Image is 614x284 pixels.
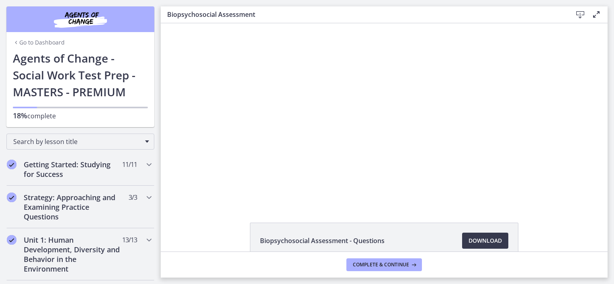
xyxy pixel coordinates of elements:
img: Agents of Change Social Work Test Prep [32,10,129,29]
span: Complete & continue [353,262,409,268]
a: Go to Dashboard [13,39,65,47]
a: Download [462,233,508,249]
i: Completed [7,235,16,245]
span: Biopsychosocial Assessment - Questions [260,236,385,245]
div: Search by lesson title [6,134,154,150]
button: Complete & continue [346,258,422,271]
h2: Strategy: Approaching and Examining Practice Questions [24,193,122,221]
span: Download [469,236,502,245]
i: Completed [7,193,16,202]
h1: Agents of Change - Social Work Test Prep - MASTERS - PREMIUM [13,50,148,100]
p: complete [13,111,148,121]
iframe: Video Lesson [161,23,608,204]
span: 3 / 3 [129,193,137,202]
i: Completed [7,160,16,169]
h3: Biopsychosocial Assessment [167,10,559,19]
span: Search by lesson title [13,137,141,146]
span: 18% [13,111,27,120]
h2: Getting Started: Studying for Success [24,160,122,179]
span: 11 / 11 [122,160,137,169]
h2: Unit 1: Human Development, Diversity and Behavior in the Environment [24,235,122,274]
span: 13 / 13 [122,235,137,245]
